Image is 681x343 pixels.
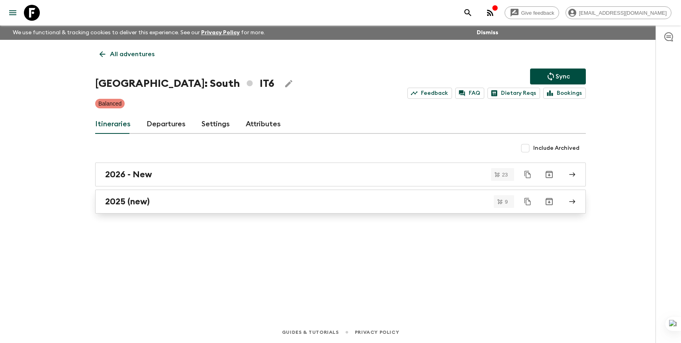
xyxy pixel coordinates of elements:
a: Give feedback [505,6,559,19]
button: Archive [541,167,557,182]
a: Departures [147,115,186,134]
h2: 2025 (new) [105,196,150,207]
span: [EMAIL_ADDRESS][DOMAIN_NAME] [575,10,671,16]
a: Feedback [407,88,452,99]
span: 23 [497,172,513,177]
a: Guides & Tutorials [282,328,339,337]
a: Attributes [246,115,281,134]
button: Edit Adventure Title [281,76,297,92]
div: [EMAIL_ADDRESS][DOMAIN_NAME] [566,6,671,19]
a: Itineraries [95,115,131,134]
button: search adventures [460,5,476,21]
span: 9 [500,199,513,204]
a: 2025 (new) [95,190,586,214]
button: Dismiss [475,27,500,38]
a: Bookings [543,88,586,99]
span: Include Archived [533,144,579,152]
button: Duplicate [521,194,535,209]
p: Balanced [98,100,121,108]
p: Sync [556,72,570,81]
a: Dietary Reqs [487,88,540,99]
h2: 2026 - New [105,169,152,180]
a: 2026 - New [95,163,586,186]
button: Archive [541,194,557,210]
span: Give feedback [517,10,559,16]
a: Privacy Policy [201,30,240,35]
button: Duplicate [521,167,535,182]
h1: [GEOGRAPHIC_DATA]: South IT6 [95,76,274,92]
a: All adventures [95,46,159,62]
button: menu [5,5,21,21]
a: FAQ [455,88,484,99]
button: Sync adventure departures to the booking engine [530,69,586,84]
a: Settings [202,115,230,134]
a: Privacy Policy [355,328,399,337]
p: All adventures [110,49,155,59]
p: We use functional & tracking cookies to deliver this experience. See our for more. [10,25,268,40]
